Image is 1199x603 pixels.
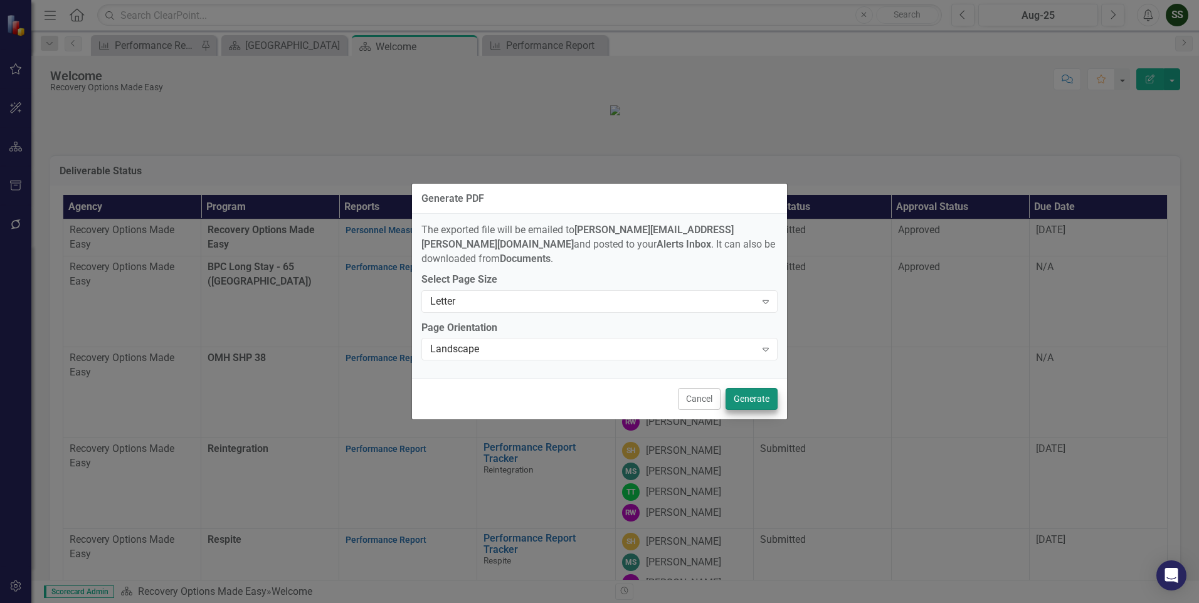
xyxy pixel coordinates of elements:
button: Cancel [678,388,721,410]
div: Letter [430,294,756,308]
strong: Documents [500,253,551,265]
strong: [PERSON_NAME][EMAIL_ADDRESS][PERSON_NAME][DOMAIN_NAME] [421,224,734,250]
span: The exported file will be emailed to and posted to your . It can also be downloaded from . [421,224,775,265]
div: Landscape [430,342,756,357]
label: Page Orientation [421,321,778,335]
strong: Alerts Inbox [657,238,711,250]
div: Open Intercom Messenger [1156,560,1186,590]
button: Generate [726,388,778,410]
div: Generate PDF [421,193,484,204]
label: Select Page Size [421,273,778,287]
